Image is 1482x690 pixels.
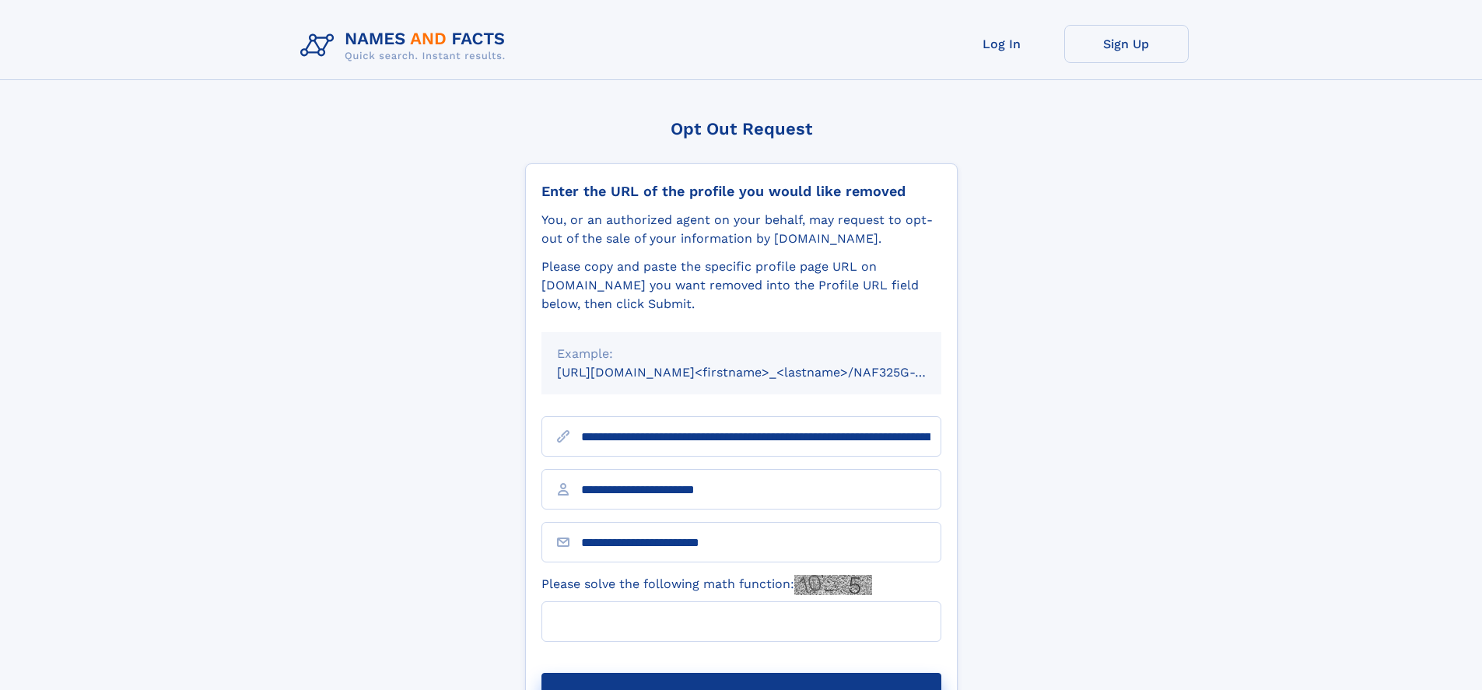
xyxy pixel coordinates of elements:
div: Please copy and paste the specific profile page URL on [DOMAIN_NAME] you want removed into the Pr... [541,257,941,313]
a: Sign Up [1064,25,1189,63]
div: Example: [557,345,926,363]
small: [URL][DOMAIN_NAME]<firstname>_<lastname>/NAF325G-xxxxxxxx [557,365,971,380]
div: Opt Out Request [525,119,958,138]
div: You, or an authorized agent on your behalf, may request to opt-out of the sale of your informatio... [541,211,941,248]
div: Enter the URL of the profile you would like removed [541,183,941,200]
a: Log In [940,25,1064,63]
label: Please solve the following math function: [541,575,872,595]
img: Logo Names and Facts [294,25,518,67]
